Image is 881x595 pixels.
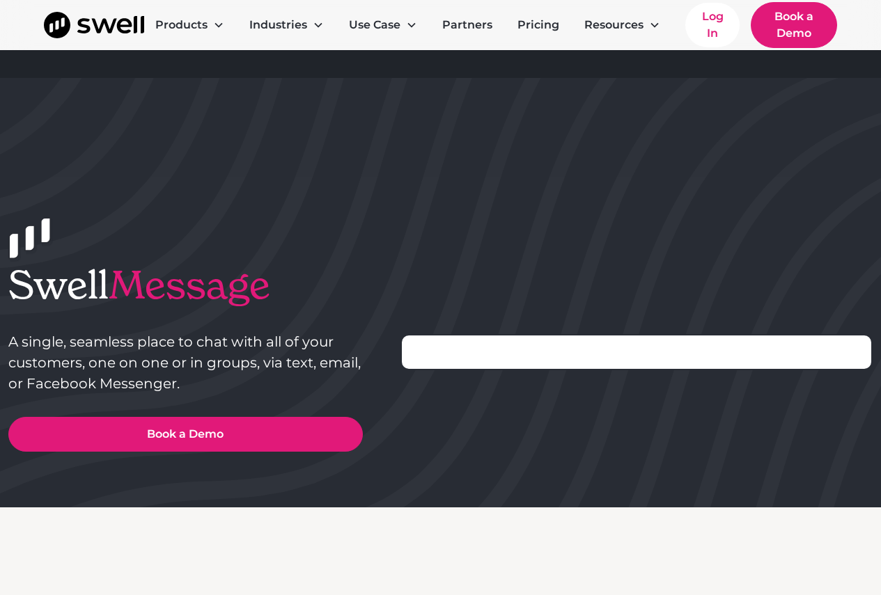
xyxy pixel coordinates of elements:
div: Use Case [338,11,428,39]
div: Resources [573,11,671,39]
span: Message [109,260,270,310]
a: Partners [431,11,504,39]
div: Industries [238,11,335,39]
a: Book a Demo [8,417,363,452]
a: Book a Demo [751,2,837,48]
div: Industries [249,17,307,33]
a: home [44,12,144,38]
h1: Swell [8,262,363,308]
a: Log In [685,3,740,47]
p: A single, seamless place to chat with all of your customers, one on one or in groups, via text, e... [8,331,363,394]
div: Products [144,11,235,39]
div: Use Case [349,17,400,33]
a: Pricing [506,11,570,39]
div: Resources [584,17,644,33]
div: Products [155,17,208,33]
